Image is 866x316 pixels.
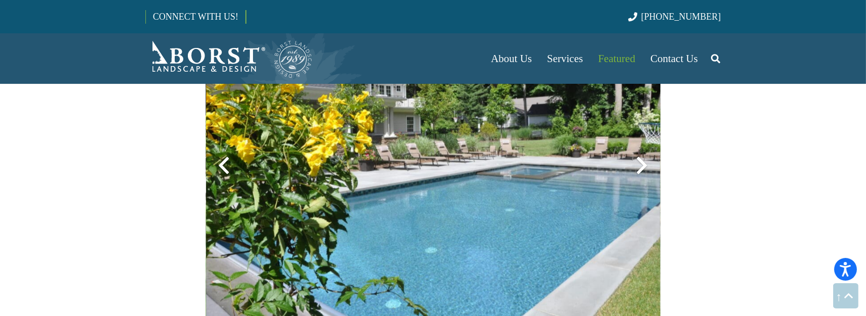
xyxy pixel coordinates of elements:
[705,46,726,71] a: Search
[146,5,245,29] a: CONNECT WITH US!
[547,52,583,65] span: Services
[145,38,313,79] a: Borst-Logo
[628,12,721,22] a: [PHONE_NUMBER]
[491,52,532,65] span: About Us
[483,33,539,84] a: About Us
[650,52,698,65] span: Contact Us
[833,283,858,308] a: Back to top
[641,12,721,22] span: [PHONE_NUMBER]
[598,52,635,65] span: Featured
[643,33,705,84] a: Contact Us
[591,33,643,84] a: Featured
[539,33,590,84] a: Services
